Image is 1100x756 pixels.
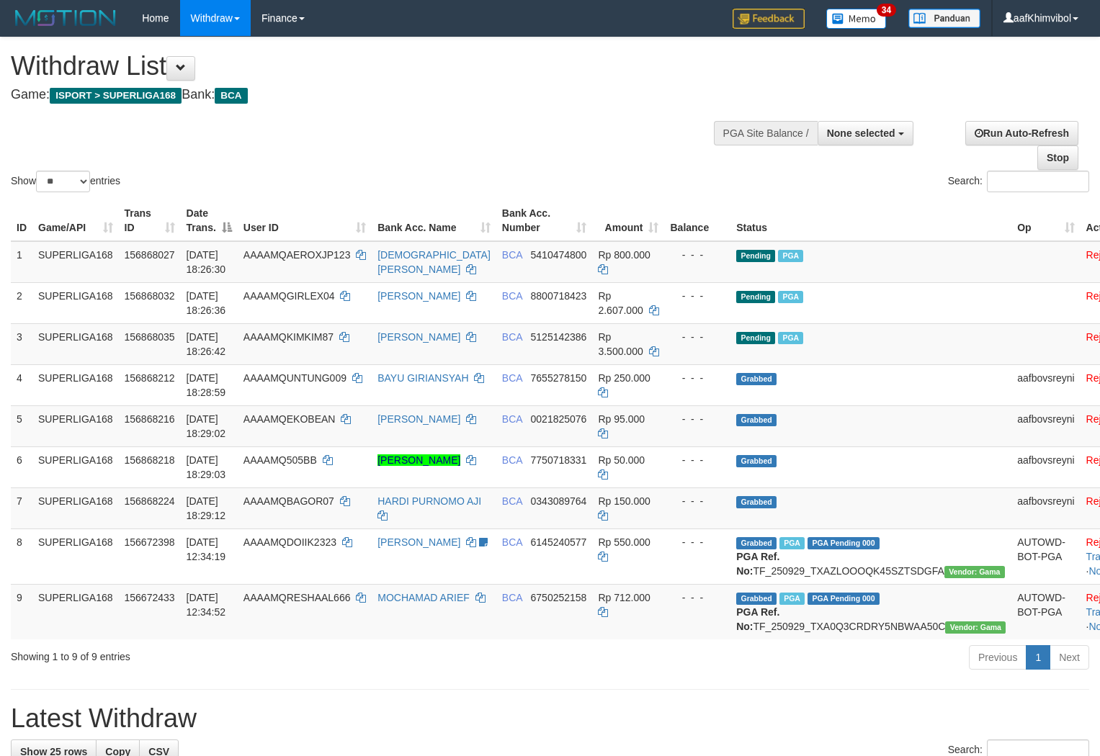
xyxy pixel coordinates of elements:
[779,593,805,605] span: Marked by aafsoycanthlai
[502,249,522,261] span: BCA
[736,551,779,577] b: PGA Ref. No:
[377,592,470,603] a: MOCHAMAD ARIEF
[1011,487,1080,528] td: aafbovsreyni
[736,250,775,262] span: Pending
[187,372,226,398] span: [DATE] 18:28:59
[32,487,119,528] td: SUPERLIGA168
[736,496,777,508] span: Grabbed
[32,528,119,584] td: SUPERLIGA168
[125,290,175,302] span: 156868032
[11,200,32,241] th: ID
[531,413,587,425] span: Copy 0021825076 to clipboard
[877,4,896,17] span: 34
[1011,584,1080,639] td: AUTOWD-BOT-PGA
[779,537,805,549] span: Marked by aafsoycanthlai
[372,200,496,241] th: Bank Acc. Name: activate to sort column ascending
[818,121,913,145] button: None selected
[11,584,32,639] td: 9
[1037,145,1078,170] a: Stop
[125,536,175,548] span: 156672398
[965,121,1078,145] a: Run Auto-Refresh
[736,606,779,632] b: PGA Ref. No:
[945,621,1006,634] span: Vendor URL: https://trx31.1velocity.biz
[243,249,351,261] span: AAAAMQAEROXJP123
[598,413,645,425] span: Rp 95.000
[502,536,522,548] span: BCA
[1026,645,1050,670] a: 1
[736,455,777,467] span: Grabbed
[377,249,491,275] a: [DEMOGRAPHIC_DATA][PERSON_NAME]
[531,495,587,507] span: Copy 0343089764 to clipboard
[119,200,181,241] th: Trans ID: activate to sort column ascending
[11,446,32,487] td: 6
[125,454,175,466] span: 156868218
[714,121,818,145] div: PGA Site Balance /
[827,127,895,139] span: None selected
[125,372,175,384] span: 156868212
[502,592,522,603] span: BCA
[778,250,803,262] span: Marked by aafsoycanthlai
[778,291,803,303] span: Marked by aafsoycanthlai
[32,584,119,639] td: SUPERLIGA168
[531,331,587,343] span: Copy 5125142386 to clipboard
[531,372,587,384] span: Copy 7655278150 to clipboard
[592,200,664,241] th: Amount: activate to sort column ascending
[36,171,90,192] select: Showentries
[1050,645,1089,670] a: Next
[1011,364,1080,405] td: aafbovsreyni
[377,372,468,384] a: BAYU GIRIANSYAH
[377,290,460,302] a: [PERSON_NAME]
[736,291,775,303] span: Pending
[598,372,650,384] span: Rp 250.000
[670,494,725,508] div: - - -
[243,592,351,603] span: AAAAMQRESHAAL666
[778,332,803,344] span: Marked by aafsoycanthlai
[11,241,32,283] td: 1
[736,593,777,605] span: Grabbed
[11,171,120,192] label: Show entries
[808,537,880,549] span: PGA Pending
[908,9,980,28] img: panduan.png
[243,372,346,384] span: AAAAMQUNTUNG009
[215,88,247,104] span: BCA
[531,536,587,548] span: Copy 6145240577 to clipboard
[1011,446,1080,487] td: aafbovsreyni
[187,331,226,357] span: [DATE] 18:26:42
[243,454,317,466] span: AAAAMQ505BB
[125,413,175,425] span: 156868216
[730,528,1011,584] td: TF_250929_TXAZLOOOQK45SZTSDGFA
[670,248,725,262] div: - - -
[1011,405,1080,446] td: aafbovsreyni
[11,487,32,528] td: 7
[32,364,119,405] td: SUPERLIGA168
[948,171,1089,192] label: Search:
[243,495,334,507] span: AAAAMQBAGOR07
[243,536,336,548] span: AAAAMQDOIIK2323
[598,495,650,507] span: Rp 150.000
[598,454,645,466] span: Rp 50.000
[32,282,119,323] td: SUPERLIGA168
[670,453,725,467] div: - - -
[181,200,238,241] th: Date Trans.: activate to sort column descending
[243,331,334,343] span: AAAAMQKIMKIM87
[502,495,522,507] span: BCA
[125,331,175,343] span: 156868035
[531,592,587,603] span: Copy 6750252158 to clipboard
[243,413,336,425] span: AAAAMQEKOBEAN
[502,290,522,302] span: BCA
[187,592,226,618] span: [DATE] 12:34:52
[598,592,650,603] span: Rp 712.000
[670,371,725,385] div: - - -
[736,332,775,344] span: Pending
[969,645,1027,670] a: Previous
[730,200,1011,241] th: Status
[496,200,593,241] th: Bank Acc. Number: activate to sort column ascending
[243,290,335,302] span: AAAAMQGIRLEX04
[125,249,175,261] span: 156868027
[502,372,522,384] span: BCA
[733,9,805,29] img: Feedback.jpg
[808,593,880,605] span: PGA Pending
[531,249,587,261] span: Copy 5410474800 to clipboard
[377,331,460,343] a: [PERSON_NAME]
[11,364,32,405] td: 4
